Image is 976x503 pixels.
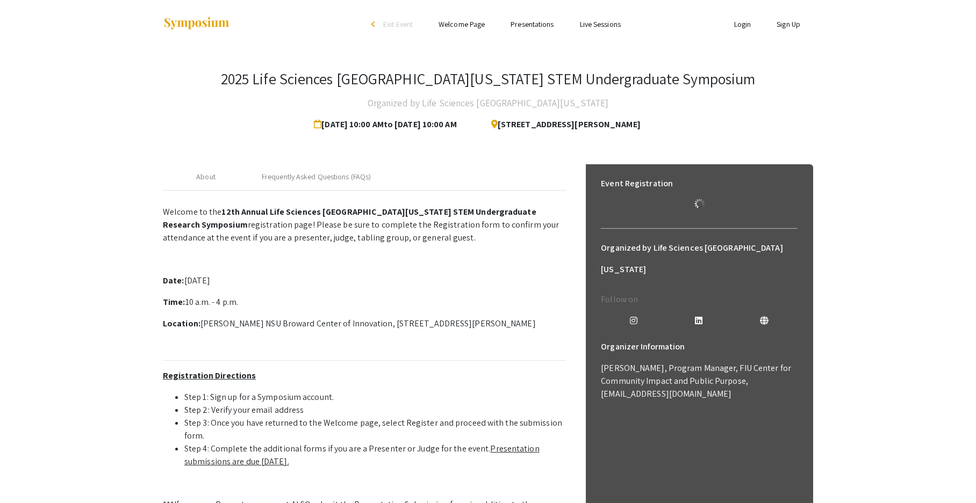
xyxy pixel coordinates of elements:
a: Login [734,19,751,29]
h6: Organized by Life Sciences [GEOGRAPHIC_DATA][US_STATE] [601,237,798,280]
p: [DATE] [163,274,566,287]
div: Frequently Asked Questions (FAQs) [262,171,371,183]
u: Registration Directions [163,370,256,381]
h6: Organizer Information [601,336,798,358]
strong: Location: [163,318,200,329]
h6: Event Registration [601,173,673,194]
span: Exit Event [383,19,413,29]
p: 10 a.m. - 4 p.m. [163,296,566,309]
a: Welcome Page [439,19,485,29]
li: Step 3: Once you have returned to the Welcome page, select Register and proceed with the submissi... [184,417,566,442]
li: Step 1: Sign up for a Symposium account. [184,391,566,404]
iframe: Chat [930,455,968,495]
span: [DATE] 10:00 AM to [DATE] 10:00 AM [314,114,461,135]
h4: Organized by Life Sciences [GEOGRAPHIC_DATA][US_STATE] [368,92,608,114]
div: About [196,171,216,183]
span: [STREET_ADDRESS][PERSON_NAME] [483,114,641,135]
p: [PERSON_NAME], Program Manager, FIU Center for Community Impact and Public Purpose, [EMAIL_ADDRES... [601,362,798,400]
strong: Date: [163,275,184,286]
li: Step 4: Complete the additional forms if you are a Presenter or Judge for the event. [184,442,566,468]
p: Follow on [601,293,798,306]
img: Symposium by ForagerOne [163,17,230,31]
div: arrow_back_ios [371,21,378,27]
p: [PERSON_NAME] NSU Broward Center of Innovation, [STREET_ADDRESS][PERSON_NAME] [163,317,566,330]
li: Step 2: Verify your email address [184,404,566,417]
a: Sign Up [777,19,800,29]
h3: 2025 Life Sciences [GEOGRAPHIC_DATA][US_STATE] STEM Undergraduate Symposium [221,70,756,88]
a: Live Sessions [580,19,621,29]
img: Loading [690,194,709,213]
strong: 12th Annual Life Sciences [GEOGRAPHIC_DATA][US_STATE] STEM Undergraduate Research Symposium [163,206,536,230]
p: Welcome to the registration page! Please be sure to complete the Registration form to confirm you... [163,206,566,244]
a: Presentations [511,19,554,29]
strong: Time: [163,296,185,308]
u: Presentation submissions are due [DATE]. [184,443,540,467]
